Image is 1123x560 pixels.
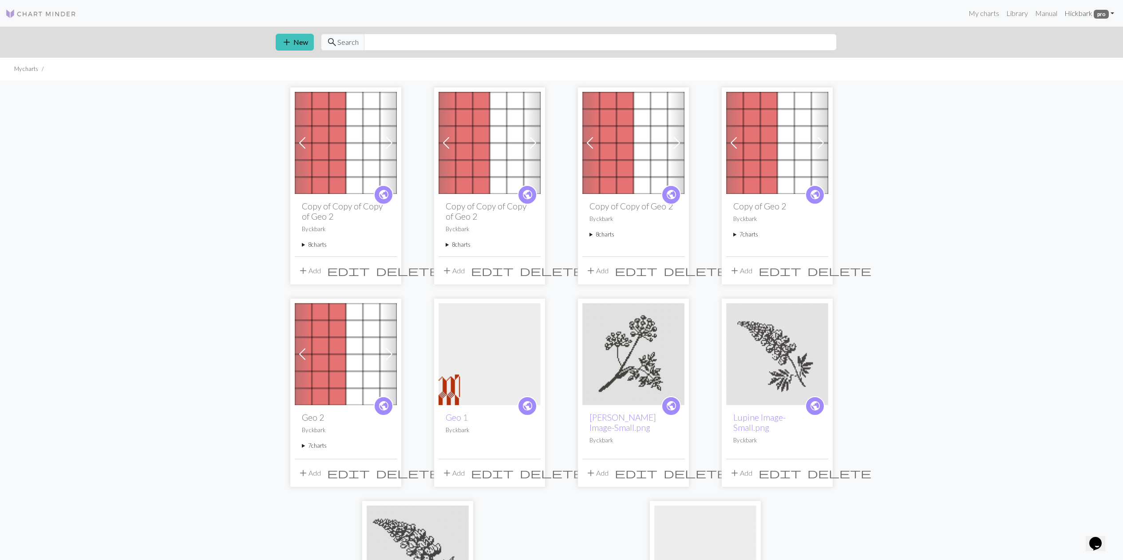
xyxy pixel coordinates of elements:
span: public [666,188,677,201]
p: By ckbark [446,426,534,434]
button: Edit [324,465,373,481]
button: Add [582,465,612,481]
p: By ckbark [302,426,390,434]
span: public [810,399,821,413]
a: My charts [965,4,1003,22]
h2: Geo 2 [302,412,390,422]
button: Delete [517,465,587,481]
i: public [810,186,821,204]
span: add [585,264,596,277]
span: search [327,36,337,48]
i: public [666,397,677,415]
h2: Copy of Geo 2 [733,201,821,211]
a: Lupine Image-Small.png [733,412,786,433]
span: delete [376,264,440,277]
span: edit [327,264,370,277]
span: Search [337,37,359,47]
span: public [522,399,533,413]
iframe: chat widget [1086,525,1114,551]
a: public [661,185,681,205]
button: Add [726,262,755,279]
i: public [522,397,533,415]
button: Delete [373,465,443,481]
h2: Copy of Copy of Copy of Geo 2 [302,201,390,221]
p: By ckbark [446,225,534,233]
span: edit [759,264,801,277]
h2: Copy of Copy of Geo 2 [589,201,677,211]
p: By ckbark [589,436,677,445]
i: Edit [471,265,514,276]
span: delete [807,467,871,479]
img: Angelica Image-Small.png [582,303,684,405]
span: add [585,467,596,479]
button: Edit [612,465,660,481]
span: public [810,188,821,201]
button: Add [439,465,468,481]
img: Geo 2 [726,92,828,194]
i: Edit [327,468,370,478]
span: add [281,36,292,48]
button: Add [439,262,468,279]
summary: 7charts [733,230,821,239]
a: Geo 2 [295,138,397,146]
i: Edit [759,265,801,276]
span: edit [615,467,657,479]
button: New [276,34,314,51]
a: Geo 2 [582,138,684,146]
button: Delete [517,262,587,279]
span: public [666,399,677,413]
img: Geo 2 [439,92,541,194]
img: Lupine Image-Small.png [726,303,828,405]
i: Edit [471,468,514,478]
span: edit [615,264,657,277]
button: Edit [468,465,517,481]
summary: 8charts [446,241,534,249]
a: public [661,396,681,416]
span: add [442,264,452,277]
span: edit [327,467,370,479]
p: By ckbark [733,436,821,445]
span: pro [1094,10,1109,19]
span: add [298,264,308,277]
button: Delete [804,262,874,279]
img: Logo [5,8,76,19]
span: public [522,188,533,201]
a: Library [1003,4,1032,22]
span: edit [759,467,801,479]
a: Geo 1 [439,349,541,357]
summary: 8charts [589,230,677,239]
i: public [522,186,533,204]
i: Edit [327,265,370,276]
summary: 7charts [302,442,390,450]
button: Add [582,262,612,279]
button: Edit [755,465,804,481]
img: Geo 2 [295,303,397,405]
a: public [518,396,537,416]
span: delete [376,467,440,479]
img: Geo 2 [582,92,684,194]
img: Geo 1 [439,303,541,405]
button: Edit [324,262,373,279]
a: Geo 1 [446,412,468,422]
p: By ckbark [733,215,821,223]
img: Geo 2 [295,92,397,194]
a: public [374,185,393,205]
p: By ckbark [589,215,677,223]
button: Delete [660,465,731,481]
i: public [666,186,677,204]
a: [PERSON_NAME] Image-Small.png [589,412,656,433]
a: Geo 2 [726,138,828,146]
summary: 8charts [302,241,390,249]
span: delete [807,264,871,277]
a: Angelica Image-Small.png [582,349,684,357]
a: public [805,396,825,416]
i: Edit [615,468,657,478]
span: add [729,467,740,479]
span: delete [520,467,584,479]
p: By ckbark [302,225,390,233]
a: public [374,396,393,416]
span: edit [471,467,514,479]
a: public [805,185,825,205]
button: Delete [373,262,443,279]
span: public [378,188,389,201]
